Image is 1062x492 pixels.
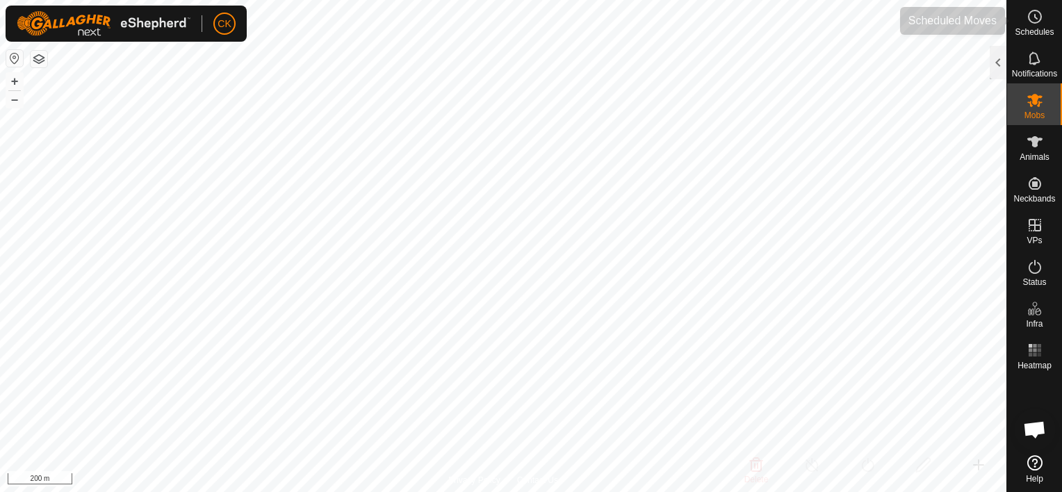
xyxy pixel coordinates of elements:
span: Animals [1020,153,1049,161]
a: Privacy Policy [448,474,500,486]
span: Heatmap [1018,361,1052,370]
span: Mobs [1024,111,1045,120]
div: Open chat [1014,409,1056,450]
button: – [6,91,23,108]
span: Notifications [1012,69,1057,78]
span: Neckbands [1013,195,1055,203]
button: Map Layers [31,51,47,67]
span: Schedules [1015,28,1054,36]
a: Help [1007,450,1062,489]
img: Gallagher Logo [17,11,190,36]
button: + [6,73,23,90]
span: CK [218,17,231,31]
a: Contact Us [517,474,558,486]
span: VPs [1027,236,1042,245]
span: Help [1026,475,1043,483]
span: Status [1022,278,1046,286]
button: Reset Map [6,50,23,67]
span: Infra [1026,320,1043,328]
